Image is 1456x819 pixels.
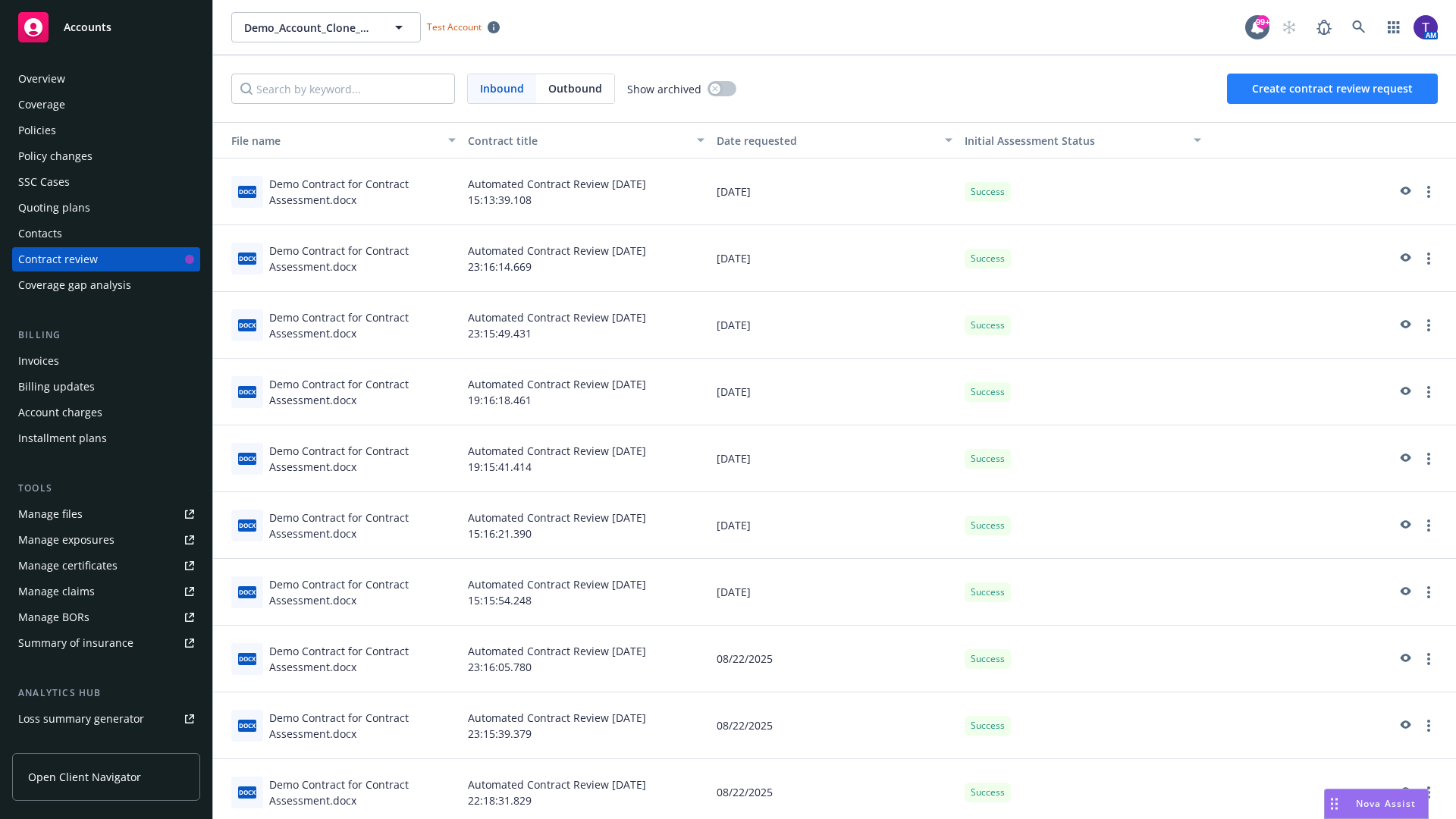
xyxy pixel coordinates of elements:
[28,769,141,785] span: Open Client Navigator
[12,426,200,450] a: Installment plans
[12,554,200,578] a: Manage certificates
[269,176,456,208] div: Demo Contract for Contract Assessment.docx
[1395,383,1414,401] a: preview
[18,196,90,220] div: Quoting plans
[1420,183,1438,201] a: more
[18,273,131,297] div: Coverage gap analysis
[1274,12,1304,42] a: Start snowing
[965,133,1185,149] div: Toggle SortBy
[18,528,115,552] div: Manage exposures
[1395,450,1414,468] a: preview
[238,186,256,197] span: docx
[18,579,95,604] div: Manage claims
[12,196,200,220] a: Quoting plans
[965,133,1095,148] span: Initial Assessment Status
[12,579,200,604] a: Manage claims
[1395,583,1414,601] a: preview
[18,631,133,655] div: Summary of insurance
[269,309,456,341] div: Demo Contract for Contract Assessment.docx
[971,185,1005,199] span: Success
[18,426,107,450] div: Installment plans
[548,80,602,96] span: Outbound
[238,453,256,464] span: docx
[12,605,200,629] a: Manage BORs
[219,133,439,149] div: Toggle SortBy
[18,67,65,91] div: Overview
[18,93,65,117] div: Coverage
[238,253,256,264] span: docx
[1252,81,1413,96] span: Create contract review request
[269,443,456,475] div: Demo Contract for Contract Assessment.docx
[18,170,70,194] div: SSC Cases
[1395,516,1414,535] a: preview
[238,519,256,531] span: docx
[971,318,1005,332] span: Success
[269,510,456,541] div: Demo Contract for Contract Assessment.docx
[18,349,59,373] div: Invoices
[269,376,456,408] div: Demo Contract for Contract Assessment.docx
[12,375,200,399] a: Billing updates
[971,652,1005,666] span: Success
[1395,650,1414,668] a: preview
[238,720,256,731] span: docx
[1420,249,1438,268] a: more
[1227,74,1438,104] button: Create contract review request
[462,492,711,559] div: Automated Contract Review [DATE] 15:16:21.390
[1395,316,1414,334] a: preview
[711,292,959,359] div: [DATE]
[971,519,1005,532] span: Success
[462,225,711,292] div: Automated Contract Review [DATE] 23:16:14.669
[12,502,200,526] a: Manage files
[711,492,959,559] div: [DATE]
[238,786,256,798] span: docx
[1414,15,1438,39] img: photo
[711,626,959,692] div: 08/22/2025
[462,425,711,492] div: Automated Contract Review [DATE] 19:15:41.414
[12,118,200,143] a: Policies
[12,67,200,91] a: Overview
[462,692,711,759] div: Automated Contract Review [DATE] 23:15:39.379
[12,400,200,425] a: Account charges
[711,692,959,759] div: 08/22/2025
[12,221,200,246] a: Contacts
[12,6,200,49] a: Accounts
[219,133,439,149] div: File name
[18,605,89,629] div: Manage BORs
[12,247,200,271] a: Contract review
[427,20,482,33] span: Test Account
[238,386,256,397] span: docx
[12,686,200,701] div: Analytics hub
[12,328,200,343] div: Billing
[244,20,375,36] span: Demo_Account_Clone_QA_CR_Tests_Demo
[238,319,256,331] span: docx
[12,528,200,552] a: Manage exposures
[1309,12,1339,42] a: Report a Bug
[1325,789,1344,818] div: Drag to move
[18,375,95,399] div: Billing updates
[269,643,456,675] div: Demo Contract for Contract Assessment.docx
[462,359,711,425] div: Automated Contract Review [DATE] 19:16:18.461
[238,653,256,664] span: docx
[18,118,56,143] div: Policies
[1395,783,1414,802] a: preview
[717,133,937,149] div: Date requested
[1256,15,1269,29] div: 99+
[711,225,959,292] div: [DATE]
[12,144,200,168] a: Policy changes
[18,707,144,731] div: Loss summary generator
[12,631,200,655] a: Summary of insurance
[18,247,98,271] div: Contract review
[269,777,456,808] div: Demo Contract for Contract Assessment.docx
[12,481,200,496] div: Tools
[711,425,959,492] div: [DATE]
[1420,516,1438,535] a: more
[238,586,256,598] span: docx
[18,502,83,526] div: Manage files
[1420,717,1438,735] a: more
[468,74,536,103] span: Inbound
[12,707,200,731] a: Loss summary generator
[1420,583,1438,601] a: more
[1324,789,1429,819] button: Nova Assist
[462,292,711,359] div: Automated Contract Review [DATE] 23:15:49.431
